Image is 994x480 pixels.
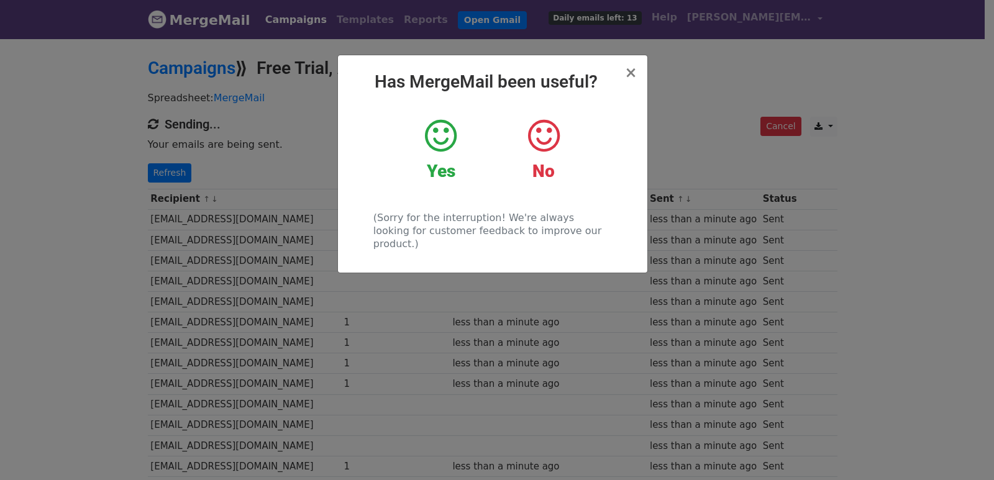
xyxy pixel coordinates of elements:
[932,420,994,480] iframe: Chat Widget
[532,161,555,181] strong: No
[624,64,637,81] span: ×
[348,71,637,93] h2: Has MergeMail been useful?
[373,211,611,250] p: (Sorry for the interruption! We're always looking for customer feedback to improve our product.)
[427,161,455,181] strong: Yes
[501,117,585,182] a: No
[624,65,637,80] button: Close
[399,117,483,182] a: Yes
